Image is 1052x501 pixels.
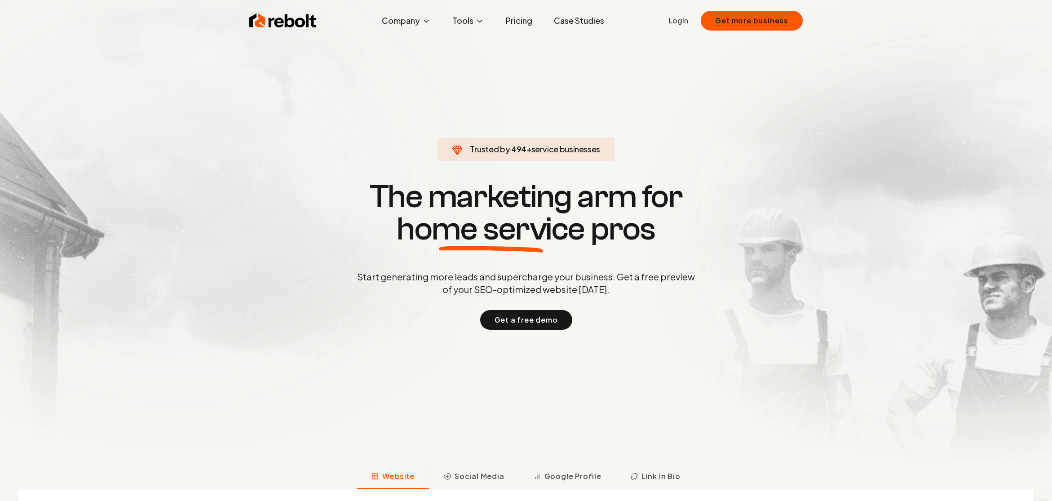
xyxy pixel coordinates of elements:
[526,144,531,154] span: +
[511,143,526,155] span: 494
[310,181,742,245] h1: The marketing arm for pros
[397,213,585,245] span: home service
[547,12,611,30] a: Case Studies
[375,12,438,30] button: Company
[616,466,695,489] button: Link in Bio
[357,466,429,489] button: Website
[669,15,688,26] a: Login
[429,466,519,489] button: Social Media
[249,12,317,30] img: Rebolt Logo
[455,471,504,482] span: Social Media
[382,471,415,482] span: Website
[544,471,601,482] span: Google Profile
[470,144,510,154] span: Trusted by
[355,270,697,296] p: Start generating more leads and supercharge your business. Get a free preview of your SEO-optimiz...
[701,11,803,31] button: Get more business
[480,310,572,330] button: Get a free demo
[641,471,681,482] span: Link in Bio
[445,12,491,30] button: Tools
[499,12,539,30] a: Pricing
[531,144,601,154] span: service businesses
[519,466,616,489] button: Google Profile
